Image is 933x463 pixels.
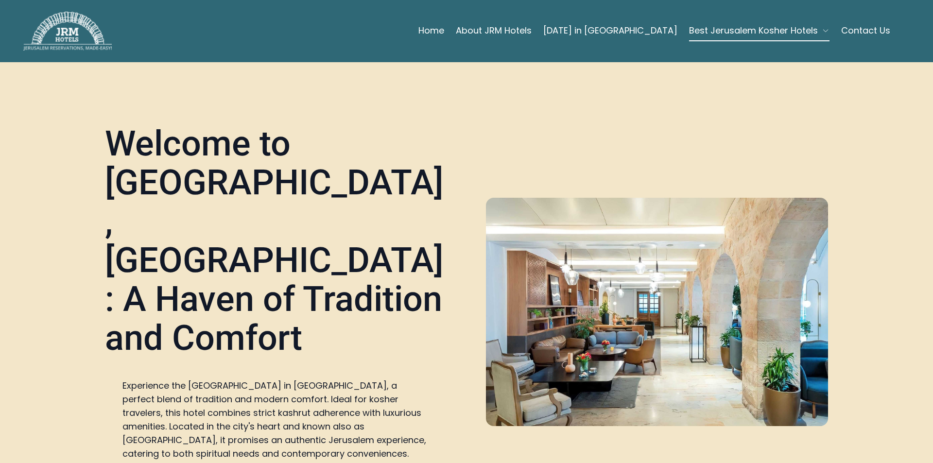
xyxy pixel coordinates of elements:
a: Home [418,21,444,40]
button: Best Jerusalem Kosher Hotels [689,21,829,40]
p: Experience the [GEOGRAPHIC_DATA] in [GEOGRAPHIC_DATA], a perfect blend of tradition and modern co... [122,379,430,461]
img: JRM Hotels [23,12,112,51]
h1: Welcome to [GEOGRAPHIC_DATA], [GEOGRAPHIC_DATA]: A Haven of Tradition and Comfort [105,124,447,361]
span: Best Jerusalem Kosher Hotels [689,24,818,37]
a: [DATE] in [GEOGRAPHIC_DATA] [543,21,677,40]
img: Prima Palace Hotel [486,198,828,426]
a: Contact Us [841,21,890,40]
a: About JRM Hotels [456,21,532,40]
